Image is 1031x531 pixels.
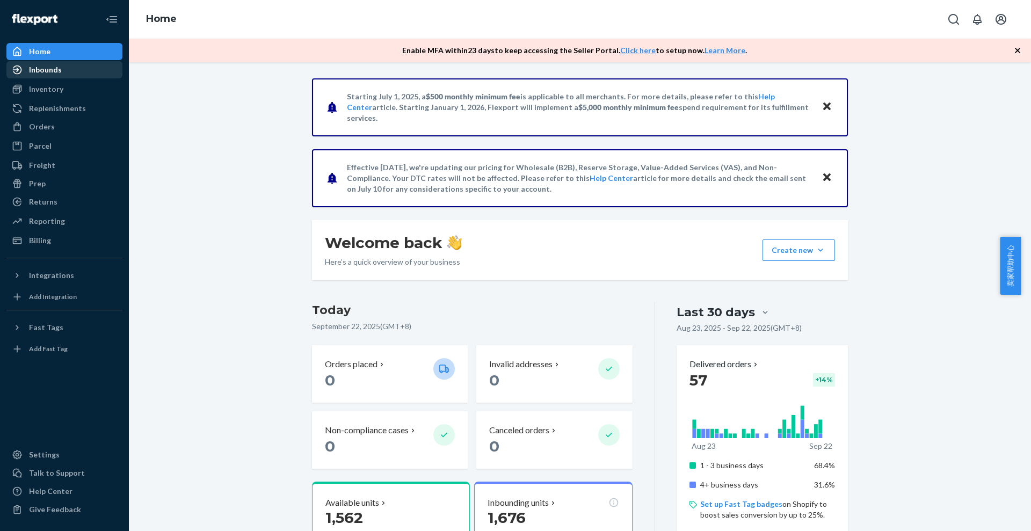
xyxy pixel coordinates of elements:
[590,173,633,183] a: Help Center
[6,61,122,78] a: Inbounds
[700,499,782,508] a: Set up Fast Tag badges
[814,480,835,489] span: 31.6%
[325,358,377,370] p: Orders placed
[705,46,745,55] a: Learn More
[325,497,379,509] p: Available units
[489,424,549,437] p: Canceled orders
[447,235,462,250] img: hand-wave emoji
[700,499,835,520] p: on Shopify to boost sales conversion by up to 25%.
[137,4,185,35] ol: breadcrumbs
[6,100,122,117] a: Replenishments
[29,64,62,75] div: Inbounds
[402,45,747,56] p: Enable MFA within 23 days to keep accessing the Seller Portal. to setup now. .
[146,13,177,25] a: Home
[29,322,63,333] div: Fast Tags
[677,304,755,321] div: Last 30 days
[6,175,122,192] a: Prep
[6,193,122,210] a: Returns
[6,267,122,284] button: Integrations
[943,9,964,30] button: Open Search Box
[813,373,835,387] div: + 14 %
[6,157,122,174] a: Freight
[689,358,760,370] button: Delivered orders
[29,270,74,281] div: Integrations
[476,411,632,469] button: Canceled orders 0
[12,14,57,25] img: Flexport logo
[29,468,85,478] div: Talk to Support
[6,464,122,482] a: Talk to Support
[809,441,832,452] p: Sep 22
[700,479,806,490] p: 4+ business days
[6,288,122,305] a: Add Integration
[29,160,55,171] div: Freight
[325,257,462,267] p: Here’s a quick overview of your business
[489,358,553,370] p: Invalid addresses
[990,9,1012,30] button: Open account menu
[6,137,122,155] a: Parcel
[312,302,633,319] h3: Today
[476,345,632,403] button: Invalid addresses 0
[763,239,835,261] button: Create new
[29,197,57,207] div: Returns
[325,437,335,455] span: 0
[426,92,520,101] span: $500 monthly minimum fee
[489,437,499,455] span: 0
[29,504,81,515] div: Give Feedback
[29,292,77,301] div: Add Integration
[312,411,468,469] button: Non-compliance cases 0
[325,371,335,389] span: 0
[347,91,811,123] p: Starting July 1, 2025, a is applicable to all merchants. For more details, please refer to this a...
[312,321,633,332] p: September 22, 2025 ( GMT+8 )
[312,345,468,403] button: Orders placed 0
[6,340,122,358] a: Add Fast Tag
[29,103,86,114] div: Replenishments
[6,319,122,336] button: Fast Tags
[29,121,55,132] div: Orders
[620,46,656,55] a: Click here
[325,424,409,437] p: Non-compliance cases
[29,178,46,189] div: Prep
[6,232,122,249] a: Billing
[6,81,122,98] a: Inventory
[692,441,716,452] p: Aug 23
[814,461,835,470] span: 68.4%
[29,141,52,151] div: Parcel
[6,213,122,230] a: Reporting
[29,84,63,94] div: Inventory
[6,43,122,60] a: Home
[6,446,122,463] a: Settings
[6,501,122,518] button: Give Feedback
[29,235,51,246] div: Billing
[347,162,811,194] p: Effective [DATE], we're updating our pricing for Wholesale (B2B), Reserve Storage, Value-Added Se...
[29,449,60,460] div: Settings
[488,508,526,527] span: 1,676
[820,99,834,115] button: Close
[29,216,65,227] div: Reporting
[325,233,462,252] h1: Welcome back
[967,9,988,30] button: Open notifications
[325,508,363,527] span: 1,562
[689,371,707,389] span: 57
[29,486,72,497] div: Help Center
[488,497,549,509] p: Inbounding units
[29,46,50,57] div: Home
[29,344,68,353] div: Add Fast Tag
[677,323,802,333] p: Aug 23, 2025 - Sep 22, 2025 ( GMT+8 )
[1000,237,1021,295] button: 卖家帮助中心
[6,118,122,135] a: Orders
[578,103,679,112] span: $5,000 monthly minimum fee
[489,371,499,389] span: 0
[101,9,122,30] button: Close Navigation
[820,170,834,186] button: Close
[6,483,122,500] a: Help Center
[700,460,806,471] p: 1 - 3 business days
